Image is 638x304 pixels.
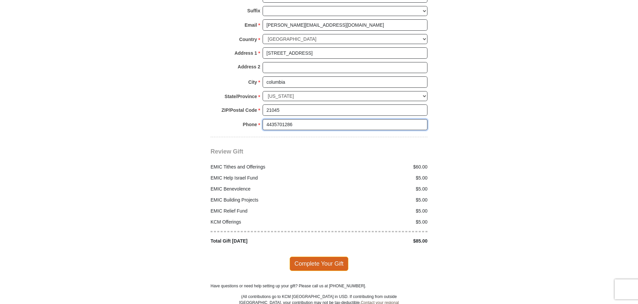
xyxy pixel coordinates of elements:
div: $5.00 [319,219,431,226]
div: EMIC Tithes and Offerings [207,164,319,171]
strong: City [248,77,257,87]
strong: Address 1 [235,48,257,58]
span: Review Gift [211,148,243,155]
strong: Email [245,20,257,30]
strong: Suffix [247,6,260,15]
strong: Country [239,35,257,44]
strong: ZIP/Postal Code [222,105,257,115]
div: $5.00 [319,197,431,204]
div: $85.00 [319,238,431,245]
div: EMIC Benevolence [207,186,319,193]
strong: Address 2 [238,62,260,71]
span: Complete Your Gift [290,257,349,271]
strong: Phone [243,120,257,129]
div: $60.00 [319,164,431,171]
div: $5.00 [319,175,431,182]
div: $5.00 [319,208,431,215]
strong: State/Province [225,92,257,101]
div: EMIC Relief Fund [207,208,319,215]
div: Total Gift [DATE] [207,238,319,245]
div: EMIC Building Projects [207,197,319,204]
div: EMIC Help Israel Fund [207,175,319,182]
p: Have questions or need help setting up your gift? Please call us at [PHONE_NUMBER]. [211,283,427,289]
div: KCM Offerings [207,219,319,226]
div: $5.00 [319,186,431,193]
